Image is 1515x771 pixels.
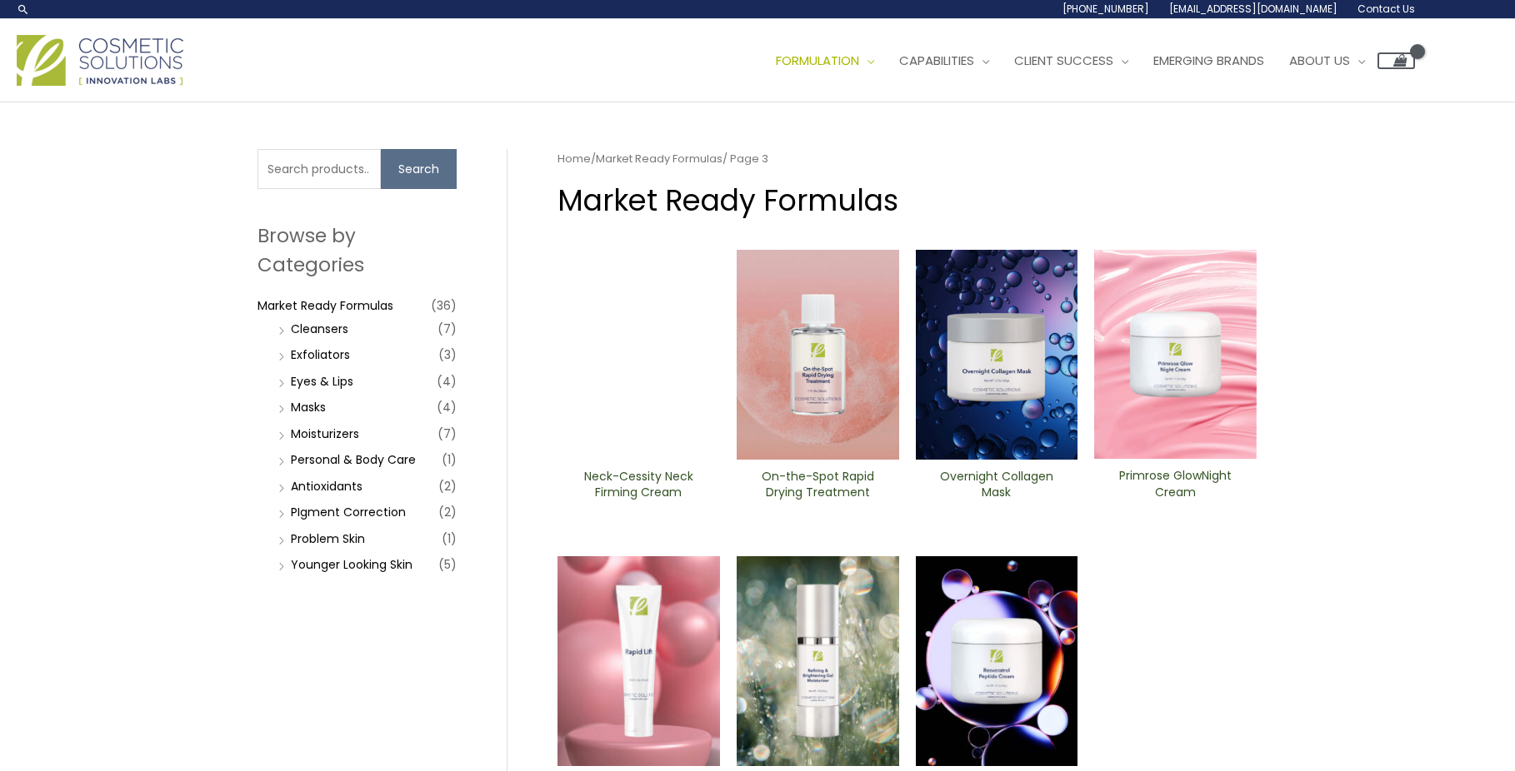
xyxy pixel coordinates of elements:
a: PIgment Correction [291,504,406,520]
span: [EMAIL_ADDRESS][DOMAIN_NAME] [1169,2,1337,16]
a: Eyes & Lips [291,373,353,390]
a: Market Ready Formulas [596,151,722,167]
input: Search products… [257,149,381,189]
a: Formulation [763,36,887,86]
span: (2) [438,500,457,524]
span: (36) [431,294,457,317]
span: (4) [437,395,457,419]
a: On-the-Spot ​Rapid Drying Treatment [751,469,885,506]
img: Cosmetic Solutions Logo [17,35,183,86]
a: Home [557,151,591,167]
img: Refining and Brightening Gel Moisturizer [737,556,899,766]
h2: Overnight Collagen Mask [929,469,1063,500]
span: Capabilities [899,52,974,69]
span: Client Success [1014,52,1113,69]
button: Search [381,149,457,189]
span: (1) [442,448,457,471]
a: Cleansers [291,321,348,337]
span: [PHONE_NUMBER] [1062,2,1149,16]
span: Contact Us [1357,2,1415,16]
span: Formulation [776,52,859,69]
a: Capabilities [887,36,1002,86]
h2: On-the-Spot ​Rapid Drying Treatment [751,469,885,500]
span: Emerging Brands [1153,52,1264,69]
a: View Shopping Cart, empty [1377,52,1415,69]
img: Rose Hip Radiance ​Cleanser [1094,556,1257,766]
span: About Us [1289,52,1350,69]
span: (7) [437,422,457,445]
nav: Site Navigation [751,36,1415,86]
span: (5) [438,553,457,576]
span: (1) [442,527,457,550]
a: Exfoliators [291,346,350,363]
a: Personal & Body Care [291,451,416,468]
a: Younger Looking Skin [291,556,412,573]
a: Neck-Cessity Neck Firming Cream [572,469,706,506]
span: (7) [437,317,457,341]
a: Masks [291,399,326,415]
span: (2) [438,475,457,498]
h2: Neck-Cessity Neck Firming Cream [572,469,706,500]
a: About Us [1277,36,1377,86]
a: Overnight Collagen Mask [929,469,1063,506]
a: Moisturizers [291,425,359,442]
a: Emerging Brands [1141,36,1277,86]
h2: Primrose GlowNight Cream [1108,468,1242,500]
a: Antioxidants [291,478,362,495]
img: Primrose Glow Night Cream [1094,250,1257,459]
img: Neck-Cessity Neck Firming Cream [557,250,720,460]
h2: Browse by Categories [257,221,457,278]
a: Problem Skin [291,530,365,547]
a: Market Ready Formulas [257,297,393,314]
a: Client Success [1002,36,1141,86]
img: Overnight Collagen Mask [916,250,1078,460]
span: (3) [438,343,457,366]
a: Search icon link [17,2,30,16]
h1: Market Ready Formulas [557,180,1257,221]
img: Rapid Lift [557,556,720,766]
nav: Breadcrumb [557,149,1257,169]
img: On-the-Spot ​Rapid Drying Treatment [737,250,899,460]
span: (4) [437,370,457,393]
a: Primrose GlowNight Cream [1108,468,1242,505]
img: Resveratrol ​Peptide Cream [916,556,1078,766]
